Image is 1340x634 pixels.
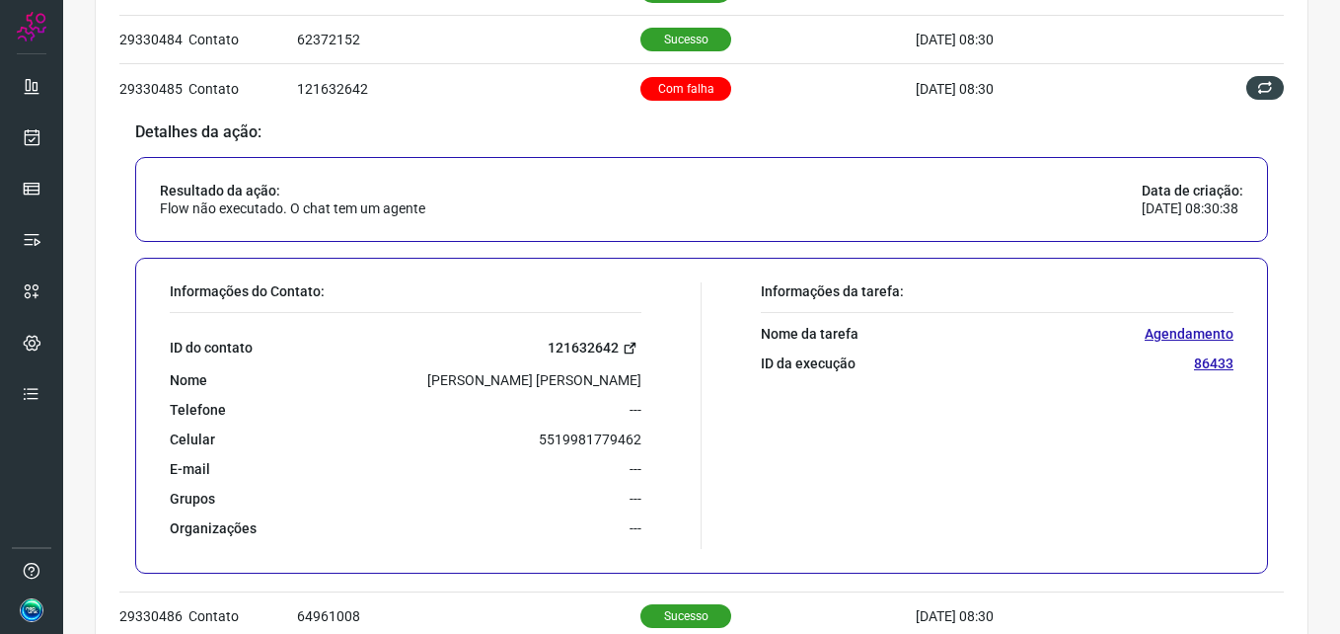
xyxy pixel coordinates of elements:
[20,598,43,622] img: d1faacb7788636816442e007acca7356.jpg
[916,16,1170,64] td: [DATE] 08:30
[119,16,188,64] td: 29330484
[170,490,215,508] p: Grupos
[548,337,641,359] a: 121632642
[1194,355,1233,372] p: 86433
[160,182,425,199] p: Resultado da ação:
[1142,182,1243,199] p: Data de criação:
[1145,325,1233,343] p: Agendamento
[170,401,226,419] p: Telefone
[630,401,641,419] p: ---
[297,16,640,64] td: 62372152
[640,28,731,51] p: Sucesso
[916,64,1170,113] td: [DATE] 08:30
[640,77,731,101] p: Com falha
[170,460,210,478] p: E-mail
[119,64,188,113] td: 29330485
[170,431,215,448] p: Celular
[761,325,858,343] p: Nome da tarefa
[170,339,253,357] p: ID do contato
[1142,199,1243,217] p: [DATE] 08:30:38
[188,64,297,113] td: Contato
[188,16,297,64] td: Contato
[761,355,856,372] p: ID da execução
[135,123,1268,141] p: Detalhes da ação:
[297,64,640,113] td: 121632642
[170,371,207,389] p: Nome
[160,199,425,217] p: Flow não executado. O chat tem um agente
[640,604,731,628] p: Sucesso
[170,282,641,300] p: Informações do Contato:
[17,12,46,41] img: Logo
[630,490,641,508] p: ---
[630,460,641,478] p: ---
[427,371,641,389] p: [PERSON_NAME] [PERSON_NAME]
[761,282,1233,300] p: Informações da tarefa:
[170,519,257,537] p: Organizações
[630,519,641,537] p: ---
[539,431,641,448] p: 5519981779462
